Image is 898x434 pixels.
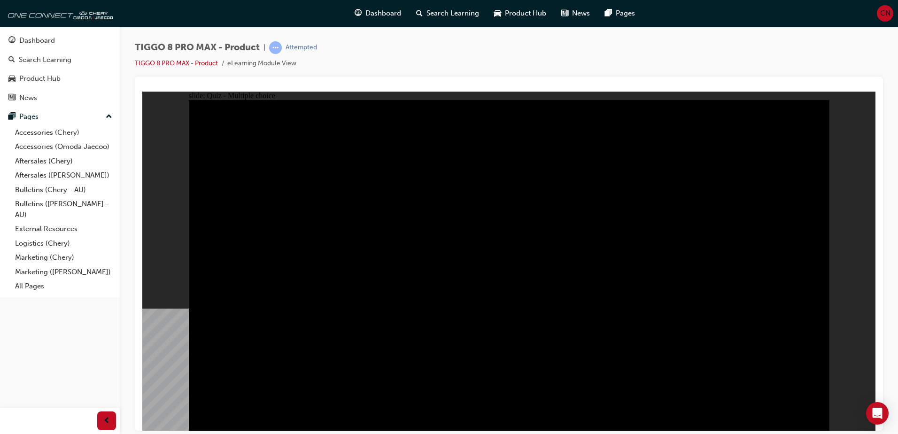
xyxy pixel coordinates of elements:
a: External Resources [11,222,116,236]
div: Search Learning [19,54,71,65]
a: Bulletins ([PERSON_NAME] - AU) [11,197,116,222]
span: search-icon [8,56,15,64]
span: pages-icon [8,113,15,121]
button: CN [877,5,893,22]
a: news-iconNews [554,4,597,23]
span: guage-icon [8,37,15,45]
span: Product Hub [505,8,546,19]
span: News [572,8,590,19]
div: Product Hub [19,73,61,84]
span: prev-icon [103,415,110,427]
span: car-icon [8,75,15,83]
a: Marketing (Chery) [11,250,116,265]
div: Open Intercom Messenger [866,402,889,425]
a: search-iconSearch Learning [409,4,487,23]
a: guage-iconDashboard [347,4,409,23]
a: Product Hub [4,70,116,87]
a: Aftersales (Chery) [11,154,116,169]
a: Accessories (Chery) [11,125,116,140]
span: Pages [616,8,635,19]
span: | [263,42,265,53]
span: news-icon [8,94,15,102]
span: Dashboard [365,8,401,19]
li: eLearning Module View [227,58,296,69]
a: pages-iconPages [597,4,643,23]
span: pages-icon [605,8,612,19]
button: DashboardSearch LearningProduct HubNews [4,30,116,108]
a: All Pages [11,279,116,294]
a: Marketing ([PERSON_NAME]) [11,265,116,279]
span: search-icon [416,8,423,19]
span: guage-icon [355,8,362,19]
img: oneconnect [5,4,113,23]
span: news-icon [561,8,568,19]
span: TIGGO 8 PRO MAX - Product [135,42,260,53]
span: learningRecordVerb_ATTEMPT-icon [269,41,282,54]
a: Bulletins (Chery - AU) [11,183,116,197]
a: Search Learning [4,51,116,69]
a: Logistics (Chery) [11,236,116,251]
a: Aftersales ([PERSON_NAME]) [11,168,116,183]
button: Pages [4,108,116,125]
span: CN [880,8,890,19]
a: Accessories (Omoda Jaecoo) [11,139,116,154]
div: News [19,93,37,103]
span: car-icon [494,8,501,19]
a: car-iconProduct Hub [487,4,554,23]
span: Search Learning [426,8,479,19]
span: up-icon [106,111,112,123]
a: News [4,89,116,107]
a: Dashboard [4,32,116,49]
div: Pages [19,111,39,122]
div: Dashboard [19,35,55,46]
div: Attempted [286,43,317,52]
a: TIGGO 8 PRO MAX - Product [135,59,218,67]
